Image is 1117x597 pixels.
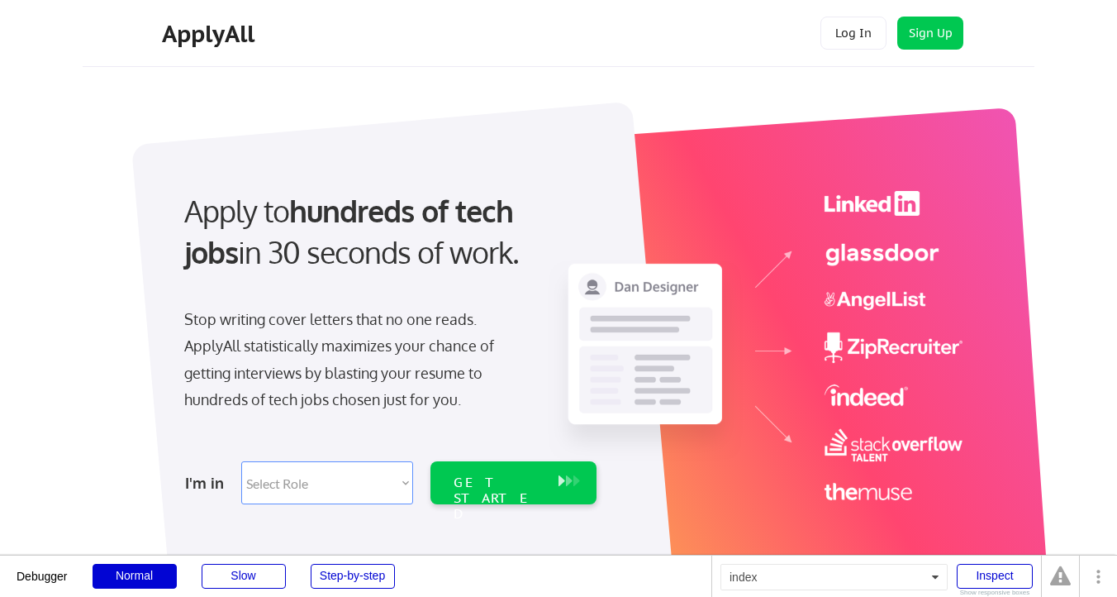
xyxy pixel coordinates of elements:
[185,470,231,496] div: I'm in
[162,20,259,48] div: ApplyAll
[17,556,68,582] div: Debugger
[184,192,520,270] strong: hundreds of tech jobs
[184,306,524,413] div: Stop writing cover letters that no one reads. ApplyAll statistically maximizes your chance of get...
[184,190,590,274] div: Apply to in 30 seconds of work.
[820,17,886,50] button: Log In
[454,475,542,523] div: GET STARTED
[957,590,1033,596] div: Show responsive boxes
[202,564,286,589] div: Slow
[93,564,177,589] div: Normal
[897,17,963,50] button: Sign Up
[311,564,395,589] div: Step-by-step
[957,564,1033,589] div: Inspect
[720,564,948,590] div: index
